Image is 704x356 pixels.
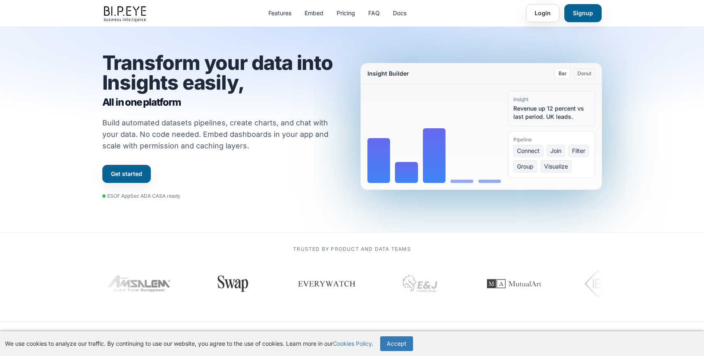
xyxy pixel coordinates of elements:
p: We use cookies to analyze our traffic. By continuing to use our website, you agree to the use of ... [5,340,373,348]
a: Features [268,9,291,17]
p: Build automated datasets pipelines, create charts, and chat with your data. No code needed. Embed... [102,117,339,152]
img: bipeye-logo [102,4,149,23]
img: IBI [584,267,631,300]
a: FAQ [368,9,380,17]
a: Get started [102,165,151,183]
span: Filter [568,145,589,157]
span: Group [513,160,537,173]
a: Signup [564,4,602,22]
img: Everywatch [297,271,356,296]
div: Revenue up 12 percent vs last period. UK leads. [513,104,590,121]
div: Bar chart [367,91,501,183]
p: Trusted by product and data teams [102,246,602,252]
h1: Transform your data into Insights easily, [102,53,344,109]
span: All in one platform [102,96,344,109]
div: ESOF AppSec ADA CASA ready [102,193,180,199]
a: Pricing [337,9,355,17]
a: Cookies Policy [333,340,372,347]
span: Join [547,145,565,157]
img: EJ Capital [400,263,441,304]
a: Login [526,4,559,22]
img: MutualArt [477,263,551,304]
a: Docs [393,9,406,17]
img: Swap [214,275,252,292]
span: Connect [513,145,543,157]
a: Embed [305,9,323,17]
span: Visualize [540,160,572,173]
div: Pipeline [513,136,590,143]
div: Insight [513,96,590,103]
button: Donut [574,68,595,79]
button: Bar [555,68,570,79]
img: Amsalem [107,275,172,292]
button: Accept [380,336,413,351]
div: Insight Builder [367,69,409,78]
